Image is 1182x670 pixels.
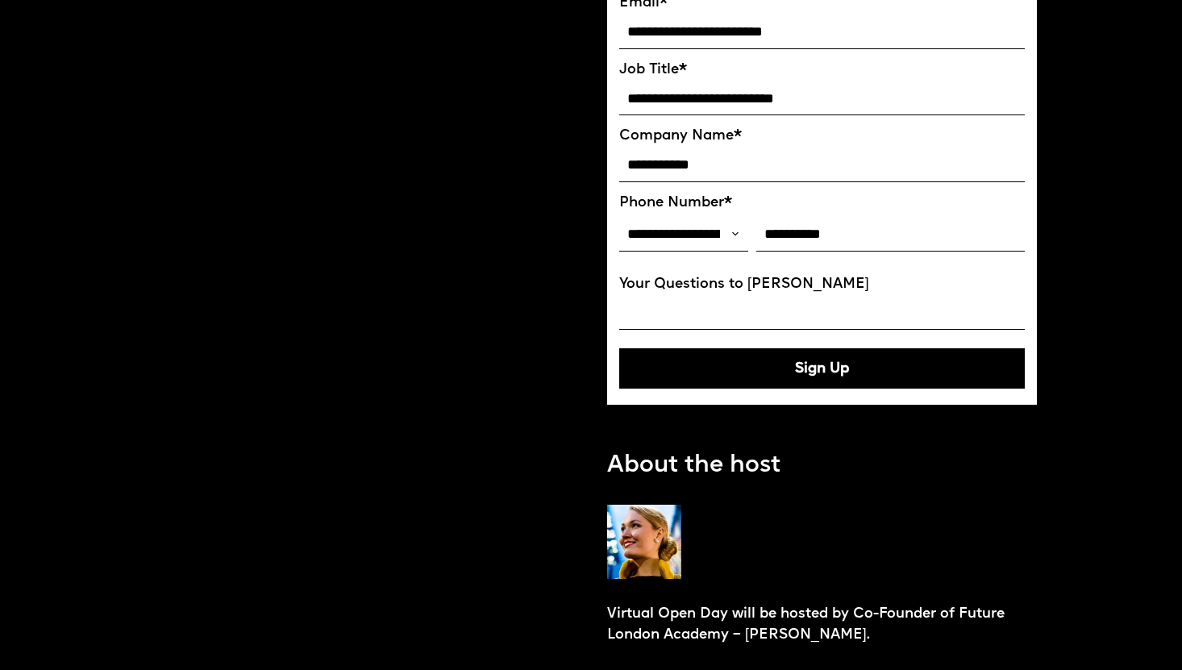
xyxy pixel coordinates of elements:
[619,194,1025,211] label: Phone Number
[619,348,1025,389] button: Sign Up
[619,127,1025,144] label: Company Name
[619,61,1025,78] label: Job Title
[619,276,1025,293] label: Your Questions to [PERSON_NAME]
[607,449,780,482] p: About the host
